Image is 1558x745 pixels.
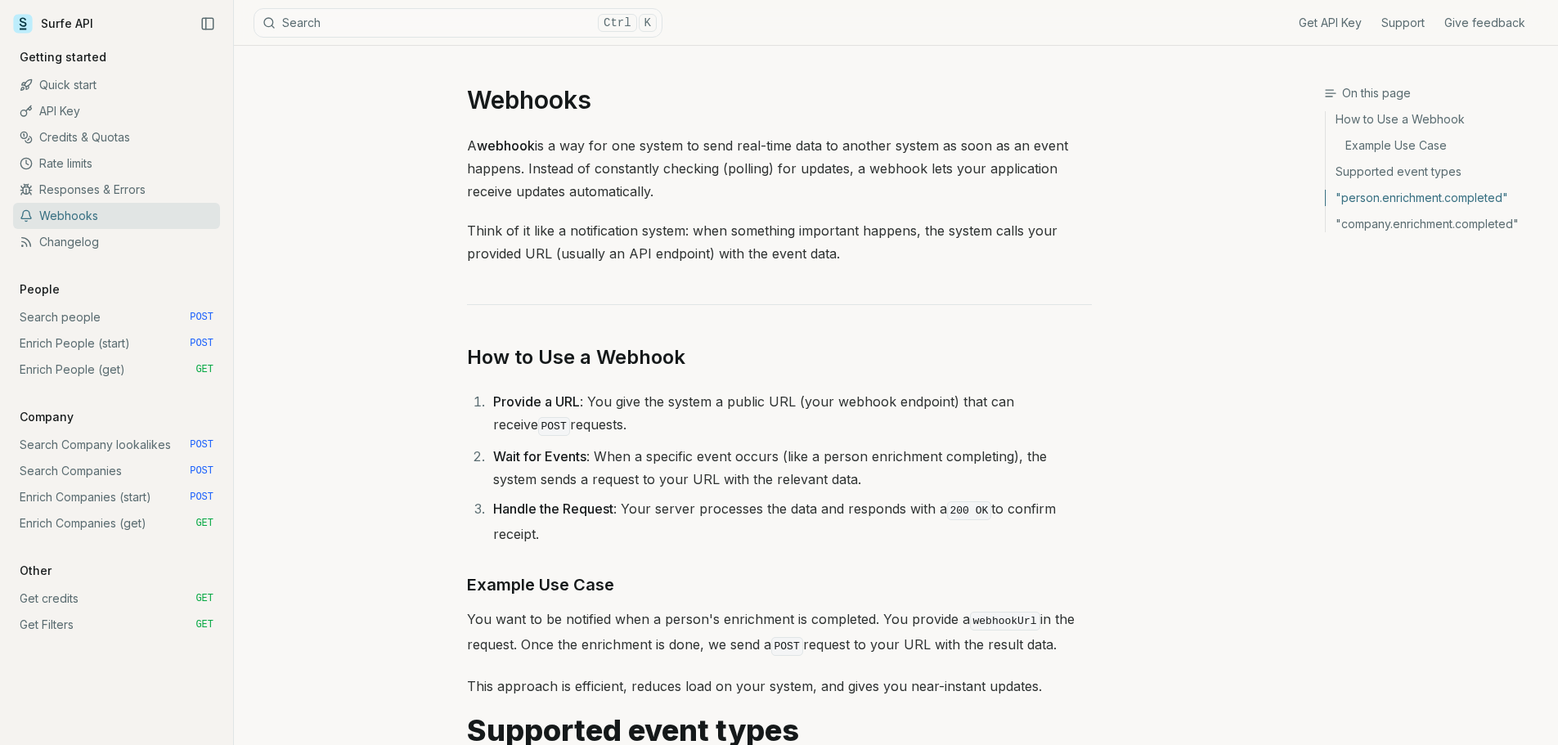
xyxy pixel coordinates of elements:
[493,500,613,517] strong: Handle the Request
[771,637,803,656] code: POST
[195,517,213,530] span: GET
[254,8,662,38] button: SearchCtrlK
[13,229,220,255] a: Changelog
[13,11,93,36] a: Surfe API
[467,572,614,598] a: Example Use Case
[538,417,570,436] code: POST
[13,150,220,177] a: Rate limits
[13,484,220,510] a: Enrich Companies (start) POST
[13,563,58,579] p: Other
[467,344,685,370] a: How to Use a Webhook
[598,14,637,32] kbd: Ctrl
[639,14,657,32] kbd: K
[190,311,213,324] span: POST
[488,445,1092,491] li: : When a specific event occurs (like a person enrichment completing), the system sends a request ...
[13,304,220,330] a: Search people POST
[1326,185,1545,211] a: "person.enrichment.completed"
[467,675,1092,698] p: This approach is efficient, reduces load on your system, and gives you near-instant updates.
[1299,15,1362,31] a: Get API Key
[13,586,220,612] a: Get credits GET
[195,592,213,605] span: GET
[190,491,213,504] span: POST
[13,458,220,484] a: Search Companies POST
[1326,111,1545,132] a: How to Use a Webhook
[190,337,213,350] span: POST
[467,219,1092,265] p: Think of it like a notification system: when something important happens, the system calls your p...
[1326,159,1545,185] a: Supported event types
[13,409,80,425] p: Company
[13,612,220,638] a: Get Filters GET
[488,390,1092,438] li: : You give the system a public URL (your webhook endpoint) that can receive requests.
[467,608,1092,658] p: You want to be notified when a person's enrichment is completed. You provide a in the request. On...
[947,501,992,520] code: 200 OK
[13,330,220,357] a: Enrich People (start) POST
[13,124,220,150] a: Credits & Quotas
[13,177,220,203] a: Responses & Errors
[1326,132,1545,159] a: Example Use Case
[13,72,220,98] a: Quick start
[493,393,580,410] strong: Provide a URL
[13,203,220,229] a: Webhooks
[1381,15,1425,31] a: Support
[467,134,1092,203] p: A is a way for one system to send real-time data to another system as soon as an event happens. I...
[493,448,586,465] strong: Wait for Events
[13,281,66,298] p: People
[195,11,220,36] button: Collapse Sidebar
[1326,211,1545,232] a: "company.enrichment.completed"
[488,497,1092,545] li: : Your server processes the data and responds with a to confirm receipt.
[190,438,213,451] span: POST
[195,618,213,631] span: GET
[190,465,213,478] span: POST
[1324,85,1545,101] h3: On this page
[477,137,535,154] strong: webhook
[13,49,113,65] p: Getting started
[970,612,1040,631] code: webhookUrl
[13,432,220,458] a: Search Company lookalikes POST
[13,357,220,383] a: Enrich People (get) GET
[13,510,220,536] a: Enrich Companies (get) GET
[195,363,213,376] span: GET
[13,98,220,124] a: API Key
[467,85,1092,114] h1: Webhooks
[1444,15,1525,31] a: Give feedback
